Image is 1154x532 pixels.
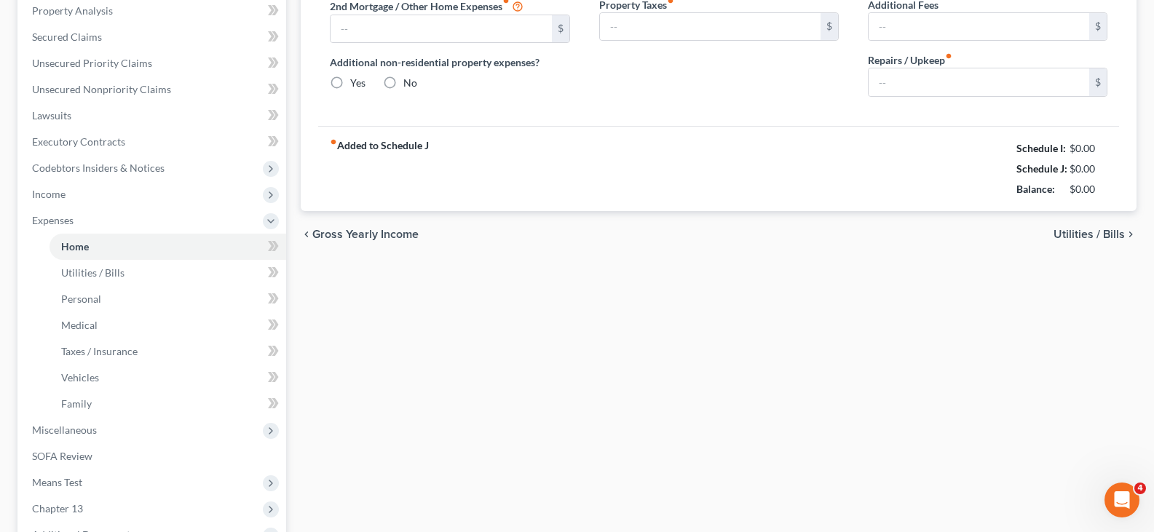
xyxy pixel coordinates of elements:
[32,162,165,174] span: Codebtors Insiders & Notices
[20,443,286,469] a: SOFA Review
[61,371,99,384] span: Vehicles
[50,260,286,286] a: Utilities / Bills
[1089,68,1107,96] div: $
[32,135,125,148] span: Executory Contracts
[32,450,92,462] span: SOFA Review
[61,240,89,253] span: Home
[32,424,97,436] span: Miscellaneous
[50,391,286,417] a: Family
[403,76,417,90] label: No
[330,138,429,199] strong: Added to Schedule J
[1016,183,1055,195] strong: Balance:
[61,319,98,331] span: Medical
[869,68,1089,96] input: --
[301,229,312,240] i: chevron_left
[1054,229,1137,240] button: Utilities / Bills chevron_right
[32,83,171,95] span: Unsecured Nonpriority Claims
[50,365,286,391] a: Vehicles
[50,338,286,365] a: Taxes / Insurance
[32,188,66,200] span: Income
[61,345,138,357] span: Taxes / Insurance
[350,76,365,90] label: Yes
[1125,229,1137,240] i: chevron_right
[869,13,1089,41] input: --
[868,52,952,68] label: Repairs / Upkeep
[330,55,569,70] label: Additional non-residential property expenses?
[61,293,101,305] span: Personal
[331,15,551,43] input: --
[50,286,286,312] a: Personal
[1016,162,1067,175] strong: Schedule J:
[1070,141,1108,156] div: $0.00
[1104,483,1139,517] iframe: Intercom live chat
[61,397,92,410] span: Family
[1089,13,1107,41] div: $
[600,13,821,41] input: --
[32,502,83,515] span: Chapter 13
[50,234,286,260] a: Home
[32,57,152,69] span: Unsecured Priority Claims
[61,266,125,279] span: Utilities / Bills
[1016,142,1066,154] strong: Schedule I:
[821,13,838,41] div: $
[32,214,74,226] span: Expenses
[32,109,71,122] span: Lawsuits
[301,229,419,240] button: chevron_left Gross Yearly Income
[1070,162,1108,176] div: $0.00
[552,15,569,43] div: $
[945,52,952,60] i: fiber_manual_record
[20,24,286,50] a: Secured Claims
[50,312,286,338] a: Medical
[1054,229,1125,240] span: Utilities / Bills
[32,476,82,488] span: Means Test
[32,4,113,17] span: Property Analysis
[1134,483,1146,494] span: 4
[32,31,102,43] span: Secured Claims
[20,50,286,76] a: Unsecured Priority Claims
[312,229,419,240] span: Gross Yearly Income
[20,129,286,155] a: Executory Contracts
[20,103,286,129] a: Lawsuits
[20,76,286,103] a: Unsecured Nonpriority Claims
[1070,182,1108,196] div: $0.00
[330,138,337,146] i: fiber_manual_record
